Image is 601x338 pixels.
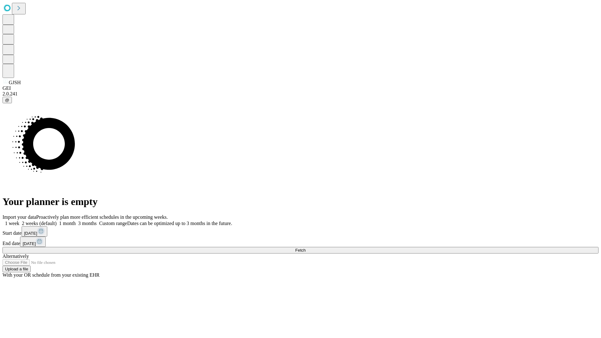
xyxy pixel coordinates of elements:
button: @ [3,97,12,103]
span: 2 weeks (default) [22,221,57,226]
span: Alternatively [3,253,29,259]
div: Start date [3,226,598,237]
span: Import your data [3,214,36,220]
span: @ [5,98,9,102]
span: Proactively plan more efficient schedules in the upcoming weeks. [36,214,168,220]
span: Dates can be optimized up to 3 months in the future. [127,221,232,226]
span: GJSH [9,80,21,85]
span: [DATE] [23,241,36,246]
span: [DATE] [24,231,37,236]
span: With your OR schedule from your existing EHR [3,272,100,278]
span: Fetch [295,248,306,253]
span: Custom range [99,221,127,226]
div: End date [3,237,598,247]
span: 1 week [5,221,19,226]
div: GEI [3,85,598,91]
div: 2.0.241 [3,91,598,97]
button: [DATE] [22,226,47,237]
button: [DATE] [20,237,46,247]
span: 1 month [59,221,76,226]
button: Upload a file [3,266,31,272]
h1: Your planner is empty [3,196,598,207]
button: Fetch [3,247,598,253]
span: 3 months [78,221,97,226]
